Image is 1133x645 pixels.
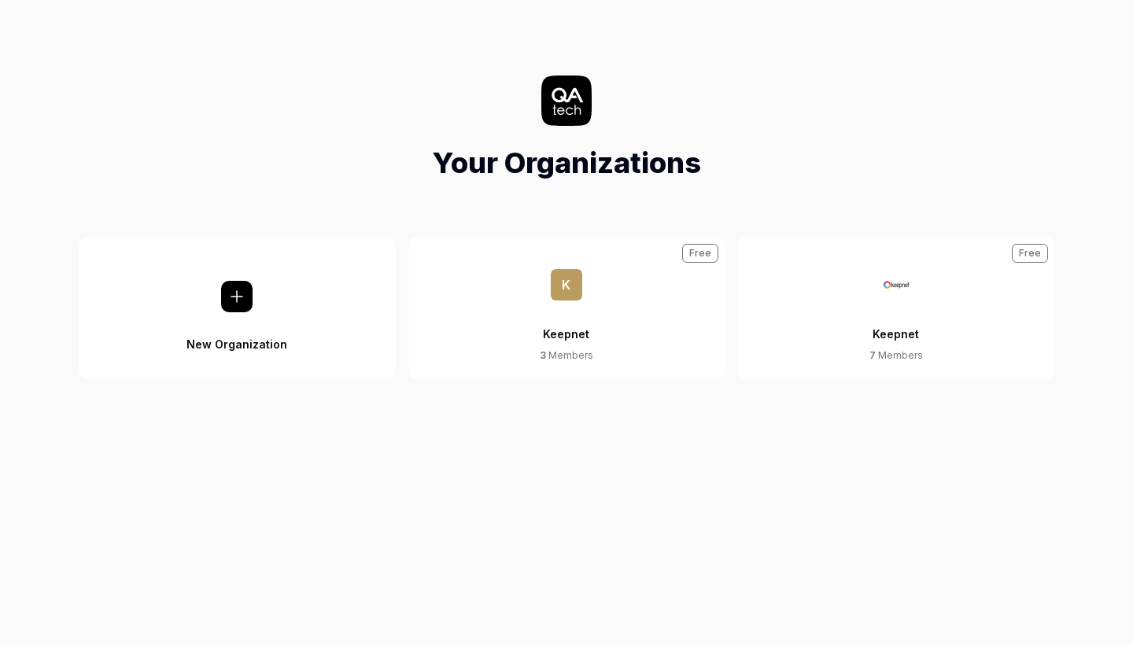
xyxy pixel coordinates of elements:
[540,349,546,361] span: 3
[186,312,287,352] div: New Organization
[737,238,1054,378] button: Keepnet7 MembersFree
[79,238,396,378] button: New Organization
[682,244,718,263] div: Free
[869,349,876,361] span: 7
[540,348,593,363] div: Members
[869,348,923,363] div: Members
[880,269,912,300] img: Keepnet Logo
[543,300,589,348] div: Keepnet
[551,269,582,300] span: K
[408,238,725,378] button: KKeepnet3 MembersFree
[737,238,1054,378] a: Keepnet LogoKeepnet7 MembersFree
[873,300,919,348] div: Keepnet
[1012,244,1048,263] div: Free
[432,142,701,184] h1: Your Organizations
